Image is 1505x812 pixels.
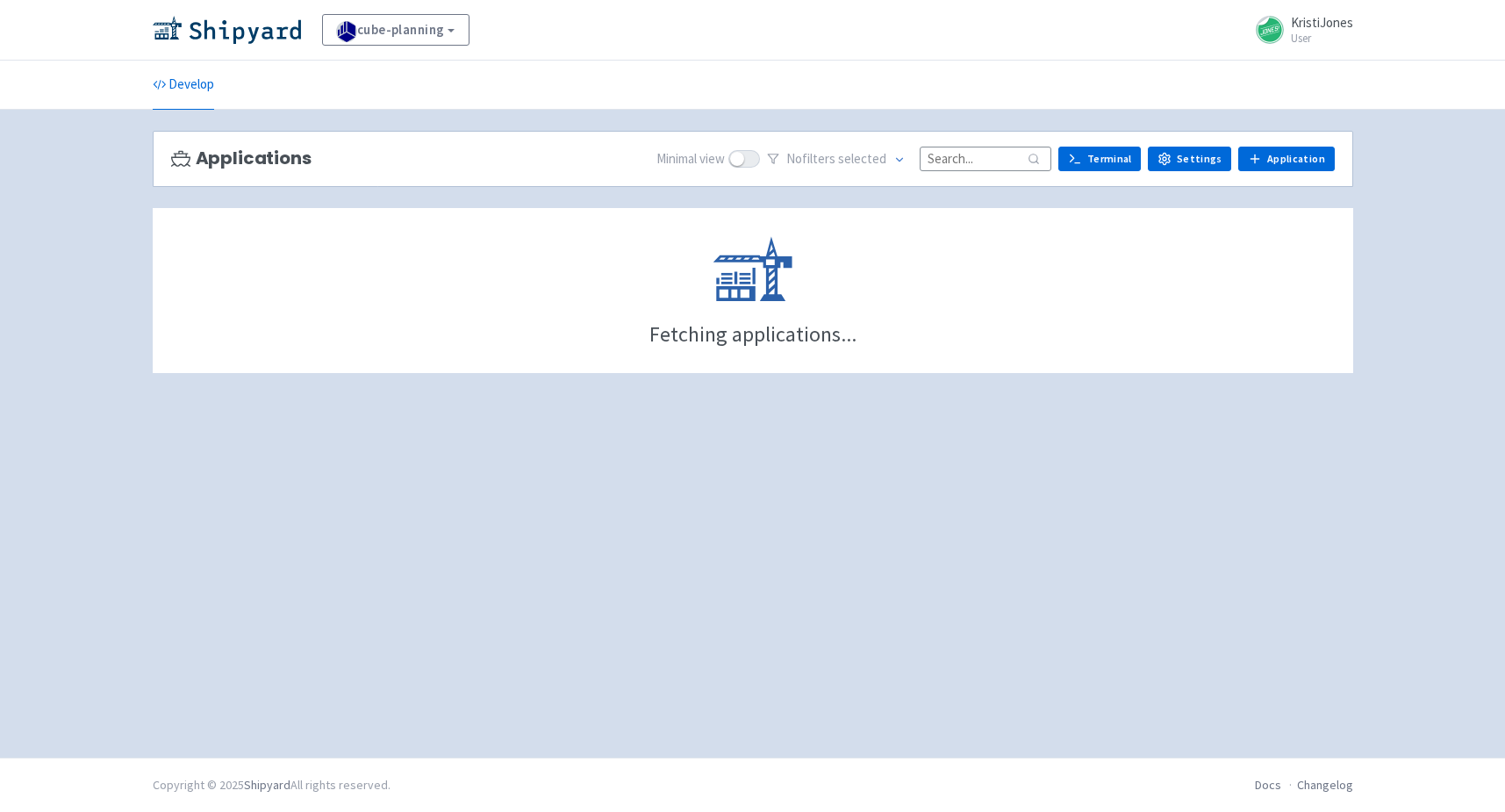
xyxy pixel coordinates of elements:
span: Minimal view [656,149,725,169]
span: No filter s [786,149,886,169]
a: Application [1238,147,1334,171]
span: KristiJones [1291,14,1353,31]
a: cube-planning [322,14,469,46]
span: selected [838,150,886,167]
a: Terminal [1058,147,1141,171]
a: Docs [1255,777,1281,793]
a: Settings [1148,147,1231,171]
input: Search... [920,147,1051,170]
img: Shipyard logo [153,16,301,44]
div: Copyright © 2025 All rights reserved. [153,776,391,794]
a: Shipyard [244,777,290,793]
h3: Applications [171,148,312,169]
div: Fetching applications... [649,324,856,345]
a: KristiJones User [1245,16,1353,44]
a: Develop [153,61,214,110]
a: Changelog [1297,777,1353,793]
small: User [1291,32,1353,44]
